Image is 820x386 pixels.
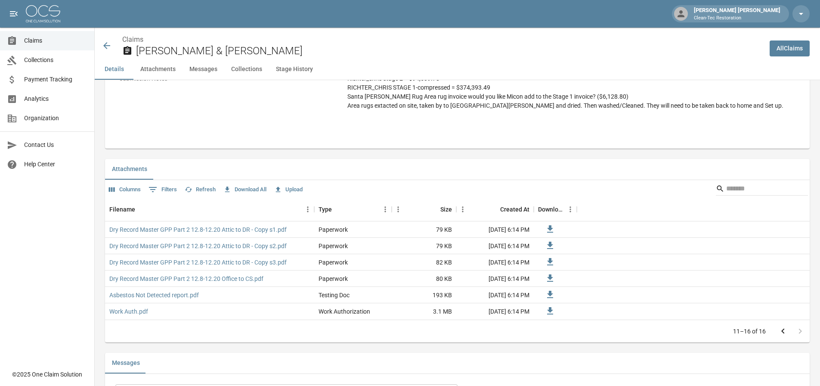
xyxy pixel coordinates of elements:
[109,307,148,316] a: Work Auth.pdf
[183,183,218,196] button: Refresh
[24,160,87,169] span: Help Center
[5,5,22,22] button: open drawer
[105,353,147,374] button: Messages
[694,15,780,22] p: Clean-Tec Restoration
[770,40,810,56] a: AllClaims
[392,238,456,254] div: 79 KB
[774,323,792,340] button: Go to previous page
[392,271,456,287] div: 80 KB
[319,225,348,234] div: Paperwork
[319,197,332,221] div: Type
[221,183,269,196] button: Download All
[319,274,348,283] div: Paperwork
[24,36,87,45] span: Claims
[95,59,133,80] button: Details
[26,5,60,22] img: ocs-logo-white-transparent.png
[456,287,534,303] div: [DATE] 6:14 PM
[456,303,534,320] div: [DATE] 6:14 PM
[379,203,392,216] button: Menu
[392,221,456,238] div: 79 KB
[109,258,287,267] a: Dry Record Master GPP Part 2 12.8-12.20 Attic to DR - Copy s3.pdf
[109,291,199,299] a: Asbestos Not Detected report.pdf
[24,75,87,84] span: Payment Tracking
[456,271,534,287] div: [DATE] 6:14 PM
[392,287,456,303] div: 193 KB
[105,159,154,180] button: Attachments
[24,56,87,65] span: Collections
[456,197,534,221] div: Created At
[456,254,534,271] div: [DATE] 6:14 PM
[534,197,577,221] div: Download
[716,182,808,197] div: Search
[105,353,810,374] div: related-list tabs
[146,183,179,196] button: Show filters
[319,291,350,299] div: Testing Doc
[109,242,287,250] a: Dry Record Master GPP Part 2 12.8-12.20 Attic to DR - Copy s2.pdf
[109,197,135,221] div: Filename
[24,114,87,123] span: Organization
[564,203,577,216] button: Menu
[392,203,405,216] button: Menu
[314,197,392,221] div: Type
[456,238,534,254] div: [DATE] 6:14 PM
[538,197,564,221] div: Download
[24,94,87,103] span: Analytics
[224,59,269,80] button: Collections
[107,183,143,196] button: Select columns
[24,140,87,149] span: Contact Us
[109,225,287,234] a: Dry Record Master GPP Part 2 12.8-12.20 Attic to DR - Copy s1.pdf
[183,59,224,80] button: Messages
[440,197,452,221] div: Size
[95,59,820,80] div: anchor tabs
[12,370,82,379] div: © 2025 One Claim Solution
[319,307,370,316] div: Work Authorization
[301,203,314,216] button: Menu
[500,197,529,221] div: Created At
[269,59,320,80] button: Stage History
[319,242,348,250] div: Paperwork
[122,35,143,44] a: Claims
[733,327,766,336] p: 11–16 of 16
[105,197,314,221] div: Filename
[392,254,456,271] div: 82 KB
[319,258,348,267] div: Paperwork
[690,6,784,22] div: [PERSON_NAME] [PERSON_NAME]
[392,303,456,320] div: 3.1 MB
[136,45,763,57] h2: [PERSON_NAME] & [PERSON_NAME]
[272,183,305,196] button: Upload
[105,159,810,180] div: related-list tabs
[456,221,534,238] div: [DATE] 6:14 PM
[122,34,763,45] nav: breadcrumb
[133,59,183,80] button: Attachments
[456,203,469,216] button: Menu
[392,197,456,221] div: Size
[347,74,795,110] div: Richter_chris stage 2 = $94,639.78 RICHTER_CHRIS STAGE 1-compressed = $374,393.49 Santa [PERSON_N...
[109,274,263,283] a: Dry Record Master GPP Part 2 12.8-12.20 Office to CS.pdf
